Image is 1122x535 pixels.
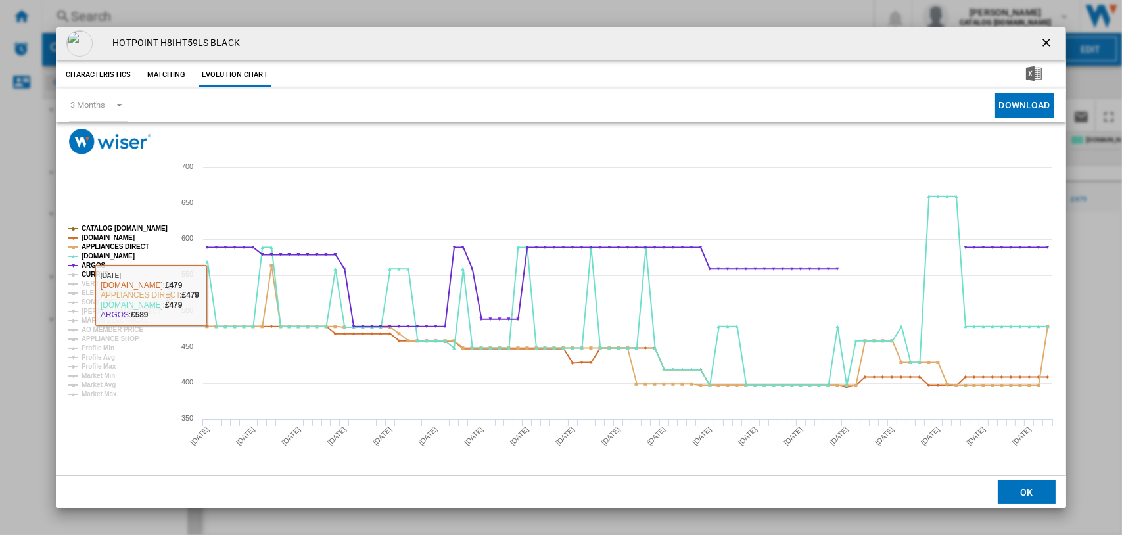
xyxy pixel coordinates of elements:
tspan: ELECTRIC SHOP [82,289,134,296]
button: Evolution chart [199,63,271,87]
h4: HOTPOINT H8IHT59LS BLACK [106,37,239,50]
tspan: [DATE] [326,425,348,447]
tspan: [DOMAIN_NAME] [82,234,135,241]
tspan: [DOMAIN_NAME] [82,252,135,260]
button: OK [998,480,1056,504]
tspan: [DATE] [920,425,941,447]
tspan: [DATE] [509,425,530,447]
tspan: CURRYS [82,271,109,278]
tspan: 400 [181,378,193,386]
tspan: MARKS ELECTRICAL [82,317,148,324]
tspan: [DATE] [737,425,759,447]
tspan: [DATE] [235,425,256,447]
tspan: 550 [181,270,193,278]
button: Download [995,93,1054,118]
tspan: [DATE] [1011,425,1033,447]
img: logo_wiser_300x94.png [69,129,151,154]
tspan: [DATE] [554,425,576,447]
tspan: [DATE] [372,425,394,447]
tspan: Market Avg [82,381,116,388]
button: Download in Excel [1005,63,1063,87]
tspan: [DATE] [463,425,485,447]
tspan: APPLIANCES DIRECT [82,243,149,250]
tspan: [DATE] [966,425,987,447]
tspan: 500 [181,306,193,314]
tspan: [DATE] [600,425,622,447]
tspan: [DATE] [281,425,302,447]
tspan: 450 [181,342,193,350]
tspan: 650 [181,198,193,206]
tspan: [DATE] [783,425,805,447]
button: getI18NText('BUTTONS.CLOSE_DIALOG') [1035,30,1061,57]
tspan: [DATE] [828,425,850,447]
button: Characteristics [62,63,134,87]
tspan: Profile Max [82,363,116,370]
tspan: Profile Avg [82,354,115,361]
tspan: [DATE] [645,425,667,447]
tspan: APPLIANCE SHOP [82,335,139,342]
tspan: Values [165,282,174,305]
tspan: [DATE] [189,425,211,447]
tspan: Market Min [82,372,115,379]
tspan: SONIC DIRECT [82,298,128,306]
div: 3 Months [70,100,105,110]
tspan: [DATE] [691,425,713,447]
img: excel-24x24.png [1026,66,1042,81]
tspan: 700 [181,162,193,170]
tspan: Market Max [82,390,117,398]
tspan: ARGOS [82,262,106,269]
tspan: CATALOG [DOMAIN_NAME] [82,225,168,232]
tspan: VERY [82,280,99,287]
tspan: 350 [181,414,193,422]
tspan: [DATE] [874,425,896,447]
tspan: AO MEMBER PRICE [82,326,143,333]
tspan: 600 [181,234,193,242]
md-dialog: Product popup [56,27,1065,509]
tspan: [PERSON_NAME] DIRECT [82,308,162,315]
tspan: [DATE] [417,425,439,447]
button: Matching [137,63,195,87]
img: empty.gif [66,30,93,57]
ng-md-icon: getI18NText('BUTTONS.CLOSE_DIALOG') [1040,36,1056,52]
tspan: Profile Min [82,344,114,352]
